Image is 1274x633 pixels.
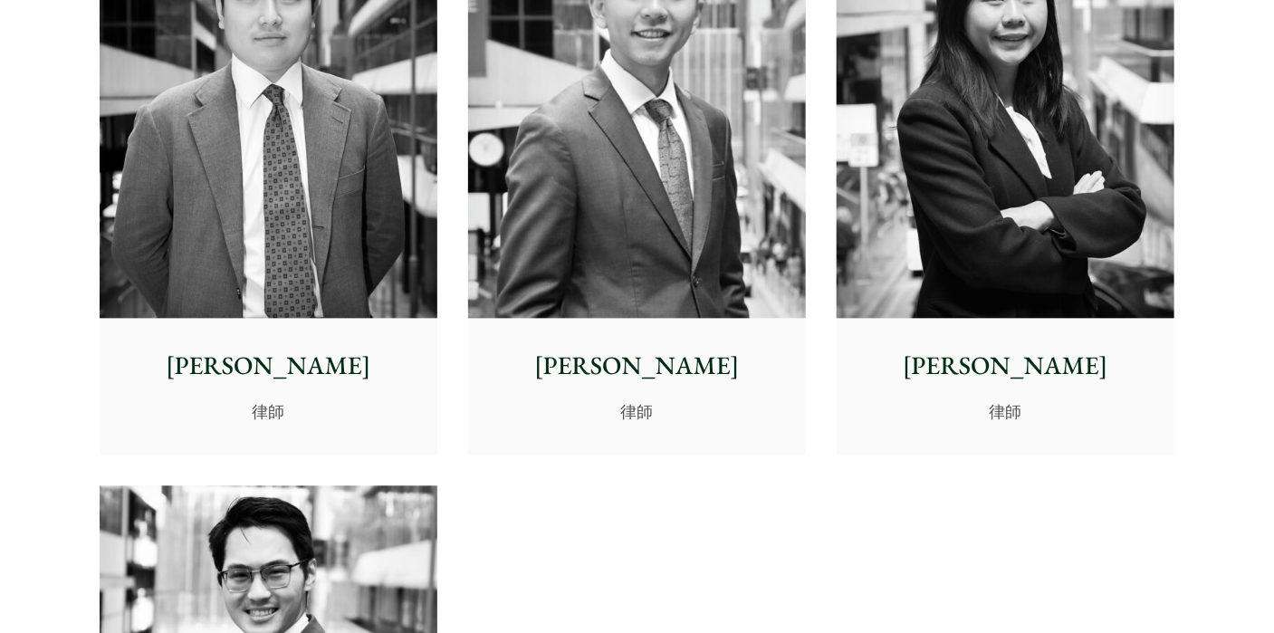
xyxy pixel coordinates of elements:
[851,399,1160,424] p: 律師
[114,347,423,385] p: [PERSON_NAME]
[114,399,423,424] p: 律師
[483,347,791,385] p: [PERSON_NAME]
[851,347,1160,385] p: [PERSON_NAME]
[483,399,791,424] p: 律師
